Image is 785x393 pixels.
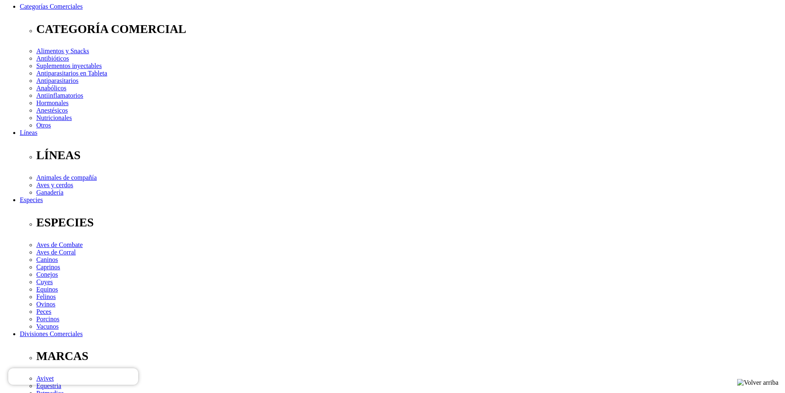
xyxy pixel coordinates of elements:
[36,241,83,248] a: Aves de Combate
[36,315,59,322] a: Porcinos
[36,70,107,77] a: Antiparasitarios en Tableta
[36,216,782,229] p: ESPECIES
[8,368,138,385] iframe: Brevo live chat
[36,249,76,256] a: Aves de Corral
[737,379,778,386] img: Volver arriba
[36,189,64,196] a: Ganadería
[36,114,72,121] a: Nutricionales
[20,129,38,136] a: Líneas
[36,92,83,99] a: Antiinflamatorios
[36,349,782,363] p: MARCAS
[36,382,61,389] a: Equestria
[36,99,68,106] a: Hormonales
[36,174,97,181] a: Animales de compañía
[36,55,69,62] a: Antibióticos
[36,148,782,162] p: LÍNEAS
[36,323,59,330] a: Vacunos
[36,293,56,300] a: Felinos
[36,22,782,36] p: CATEGORÍA COMERCIAL
[36,181,73,188] a: Aves y cerdos
[20,196,43,203] a: Especies
[36,122,51,129] a: Otros
[36,301,55,308] a: Ovinos
[20,3,83,10] a: Categorías Comerciales
[36,308,51,315] a: Peces
[36,256,58,263] a: Caninos
[36,107,68,114] a: Anestésicos
[36,271,58,278] a: Conejos
[36,62,102,69] a: Suplementos inyectables
[20,330,83,337] a: Divisiones Comerciales
[36,77,78,84] a: Antiparasitarios
[36,47,89,54] a: Alimentos y Snacks
[36,286,58,293] a: Equinos
[36,85,66,92] a: Anabólicos
[36,278,53,285] a: Cuyes
[36,264,60,271] a: Caprinos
